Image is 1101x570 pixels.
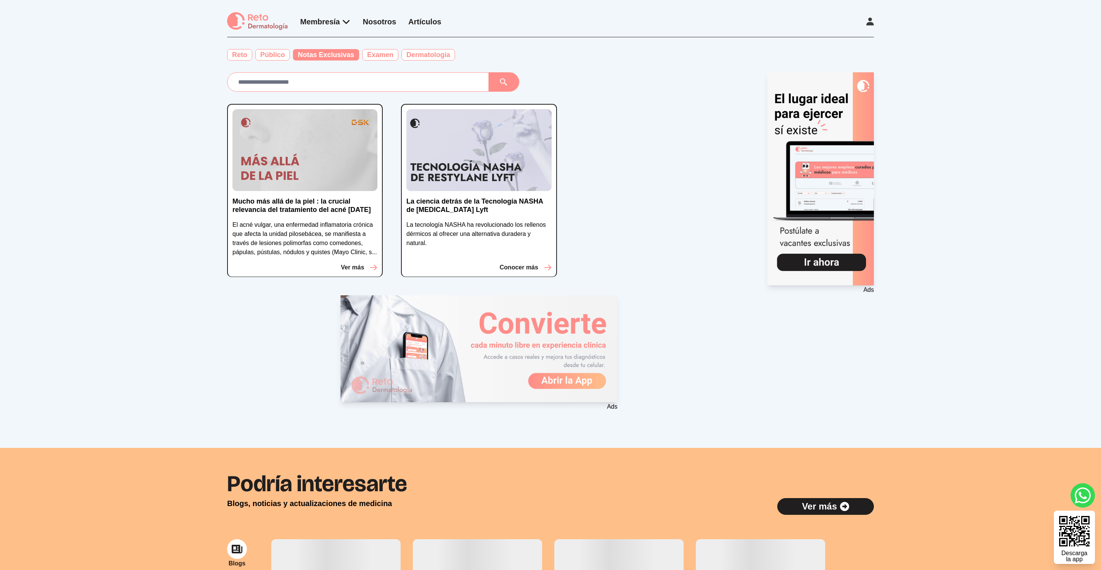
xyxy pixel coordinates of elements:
[406,220,551,248] p: La tecnología NASHA ha revolucionado los rellenos dérmicos al ofrecer una alternativa duradera y ...
[406,109,551,191] img: La ciencia detrás de la Tecnología NASHA de Restylane Lyft
[406,197,551,214] p: La ciencia detrás de la Tecnología NASHA de [MEDICAL_DATA] Lyft
[293,49,359,60] a: Notas Exclusivas
[229,559,245,568] p: Blogs
[401,49,455,60] a: Dermatología
[363,18,396,26] a: Nosotros
[227,472,874,495] h2: Podría interesarte
[1071,483,1095,508] a: whatsapp button
[340,402,617,411] p: Ads
[232,197,377,220] a: Mucho más allá de la piel : la crucial relevancia del tratamiento del acné [DATE]
[362,49,398,60] a: Examen
[227,539,247,568] button: Blogs
[340,295,617,402] img: Ad - web | blog | banner | reto dermatologia registrarse | 2025-08-28 | 1
[232,220,377,257] p: El acné vulgar, una enfermedad inflamatoria crónica que afecta la unidad pilosebácea, se manifies...
[802,500,837,513] p: Ver más
[232,197,377,214] p: Mucho más allá de la piel : la crucial relevancia del tratamiento del acné [DATE]
[341,263,364,272] p: Ver más
[227,498,392,509] p: Blogs, noticias y actualizaciones de medicina
[408,18,441,26] a: Artículos
[227,12,288,31] img: logo Reto dermatología
[767,285,874,295] p: Ads
[777,498,874,515] a: Ver más
[767,72,874,285] img: Ad - web | blog | side | reto dermatologia bolsa de empleo | 2025-08-28 | 1
[300,16,351,27] div: Membresía
[406,197,551,220] a: La ciencia detrás de la Tecnología NASHA de [MEDICAL_DATA] Lyft
[227,49,252,60] a: Reto
[232,109,377,191] img: Mucho más allá de la piel : la crucial relevancia del tratamiento del acné hoy
[255,49,290,60] a: Público
[1061,550,1087,562] div: Descarga la app
[341,263,377,272] button: Ver más
[500,263,551,272] button: Conocer más
[500,263,538,272] p: Conocer más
